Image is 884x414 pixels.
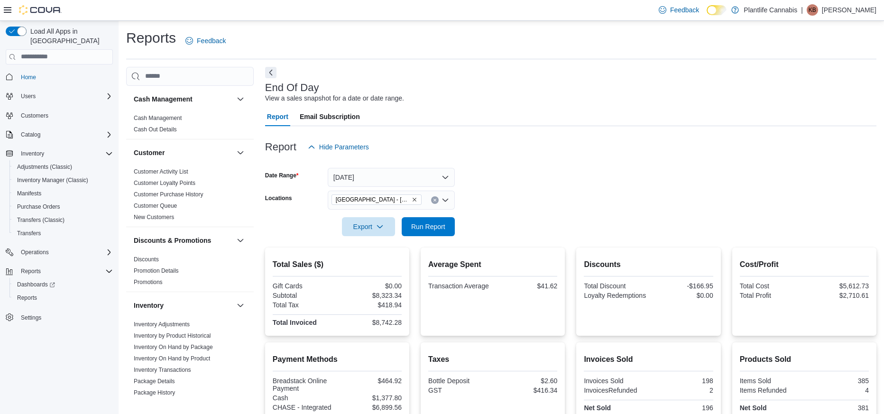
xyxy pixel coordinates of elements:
[134,191,203,198] a: Customer Purchase History
[9,278,117,291] a: Dashboards
[13,175,113,186] span: Inventory Manager (Classic)
[2,70,117,84] button: Home
[402,217,455,236] button: Run Report
[9,187,117,200] button: Manifests
[134,355,210,362] span: Inventory On Hand by Product
[806,292,869,299] div: $2,710.61
[17,266,113,277] span: Reports
[235,235,246,246] button: Discounts & Promotions
[651,282,713,290] div: -$166.95
[134,377,175,385] span: Package Details
[9,200,117,213] button: Purchase Orders
[342,217,395,236] button: Export
[740,354,869,365] h2: Products Sold
[134,256,159,263] a: Discounts
[126,166,254,227] div: Customer
[182,31,230,50] a: Feedback
[9,174,117,187] button: Inventory Manager (Classic)
[265,82,319,93] h3: End Of Day
[584,259,713,270] h2: Discounts
[17,91,113,102] span: Users
[134,367,191,373] a: Inventory Transactions
[19,5,62,15] img: Cova
[428,282,491,290] div: Transaction Average
[431,196,439,204] button: Clear input
[134,236,211,245] h3: Discounts & Promotions
[134,344,213,350] a: Inventory On Hand by Package
[428,354,557,365] h2: Taxes
[134,332,211,339] a: Inventory by Product Historical
[21,267,41,275] span: Reports
[134,179,195,187] span: Customer Loyalty Points
[273,301,335,309] div: Total Tax
[134,332,211,340] span: Inventory by Product Historical
[651,377,713,385] div: 198
[265,194,292,202] label: Locations
[13,228,45,239] a: Transfers
[806,386,869,394] div: 4
[21,248,49,256] span: Operations
[9,160,117,174] button: Adjustments (Classic)
[134,236,233,245] button: Discounts & Promotions
[197,36,226,46] span: Feedback
[134,389,175,396] a: Package History
[134,168,188,175] span: Customer Activity List
[822,4,876,16] p: [PERSON_NAME]
[13,188,45,199] a: Manifests
[6,66,113,349] nav: Complex example
[331,194,422,205] span: Edmonton - Albany
[428,386,491,394] div: GST
[411,222,445,231] span: Run Report
[134,214,174,221] a: New Customers
[807,4,818,16] div: Kim Bore
[13,188,113,199] span: Manifests
[13,201,64,212] a: Purchase Orders
[809,4,816,16] span: KB
[655,0,703,19] a: Feedback
[273,354,402,365] h2: Payment Methods
[17,148,113,159] span: Inventory
[428,377,491,385] div: Bottle Deposit
[17,266,45,277] button: Reports
[339,394,402,402] div: $1,377.80
[2,246,117,259] button: Operations
[806,377,869,385] div: 385
[273,292,335,299] div: Subtotal
[134,343,213,351] span: Inventory On Hand by Package
[13,214,113,226] span: Transfers (Classic)
[126,112,254,139] div: Cash Management
[651,386,713,394] div: 2
[17,281,55,288] span: Dashboards
[328,168,455,187] button: [DATE]
[273,319,317,326] strong: Total Invoiced
[273,377,335,392] div: Breadstack Online Payment
[584,404,611,412] strong: Net Sold
[17,190,41,197] span: Manifests
[17,72,40,83] a: Home
[495,377,557,385] div: $2.60
[134,301,164,310] h3: Inventory
[304,138,373,156] button: Hide Parameters
[17,311,113,323] span: Settings
[21,74,36,81] span: Home
[13,279,59,290] a: Dashboards
[235,147,246,158] button: Customer
[273,394,335,402] div: Cash
[651,292,713,299] div: $0.00
[17,71,113,83] span: Home
[740,377,802,385] div: Items Sold
[584,354,713,365] h2: Invoices Sold
[134,202,177,209] a: Customer Queue
[134,366,191,374] span: Inventory Transactions
[17,247,53,258] button: Operations
[339,319,402,326] div: $8,742.28
[339,282,402,290] div: $0.00
[801,4,803,16] p: |
[9,291,117,304] button: Reports
[319,142,369,152] span: Hide Parameters
[740,292,802,299] div: Total Profit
